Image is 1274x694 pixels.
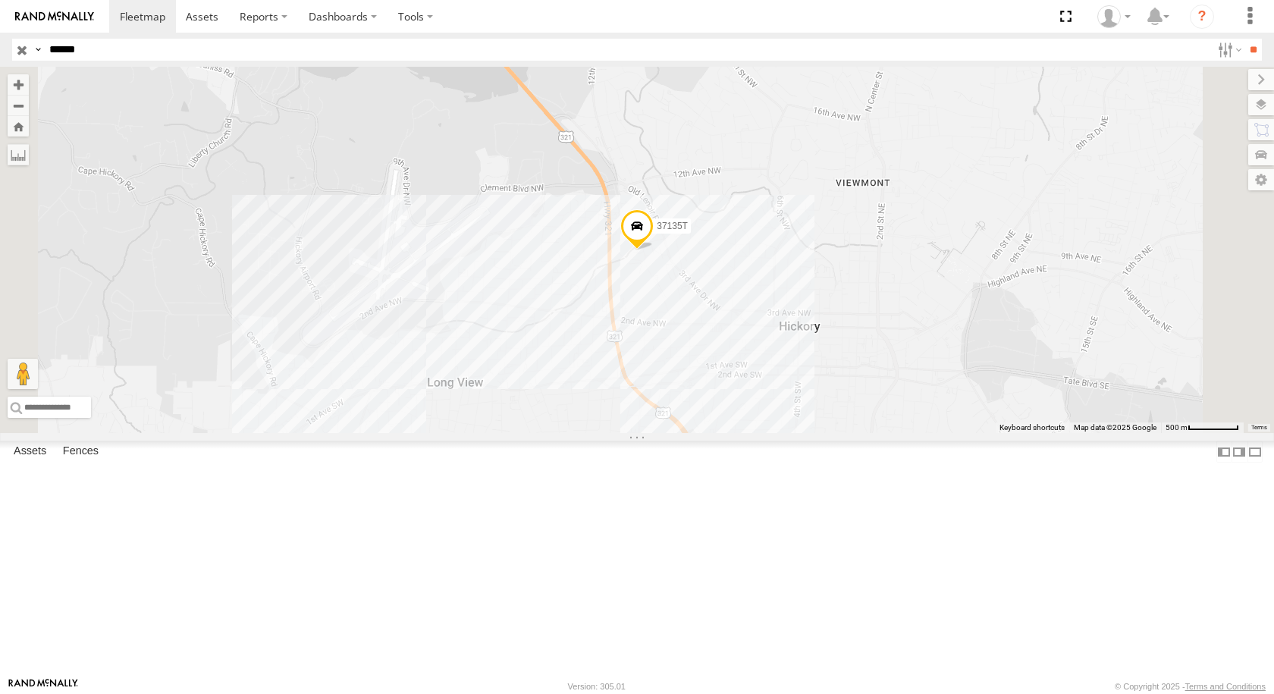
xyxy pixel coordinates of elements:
[1247,441,1263,463] label: Hide Summary Table
[1232,441,1247,463] label: Dock Summary Table to the Right
[8,95,29,116] button: Zoom out
[1185,682,1266,691] a: Terms and Conditions
[15,11,94,22] img: rand-logo.svg
[999,422,1065,433] button: Keyboard shortcuts
[8,359,38,389] button: Drag Pegman onto the map to open Street View
[8,679,78,694] a: Visit our Website
[6,441,54,463] label: Assets
[55,441,106,463] label: Fences
[1212,39,1244,61] label: Search Filter Options
[1216,441,1232,463] label: Dock Summary Table to the Left
[657,221,688,231] span: 37135T
[8,74,29,95] button: Zoom in
[1161,422,1244,433] button: Map Scale: 500 m per 64 pixels
[8,116,29,137] button: Zoom Home
[32,39,44,61] label: Search Query
[1190,5,1214,29] i: ?
[1092,5,1136,28] div: Shannon Chavis
[568,682,626,691] div: Version: 305.01
[1115,682,1266,691] div: © Copyright 2025 -
[1248,169,1274,190] label: Map Settings
[1251,425,1267,431] a: Terms
[1166,423,1188,432] span: 500 m
[8,144,29,165] label: Measure
[1074,423,1156,432] span: Map data ©2025 Google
